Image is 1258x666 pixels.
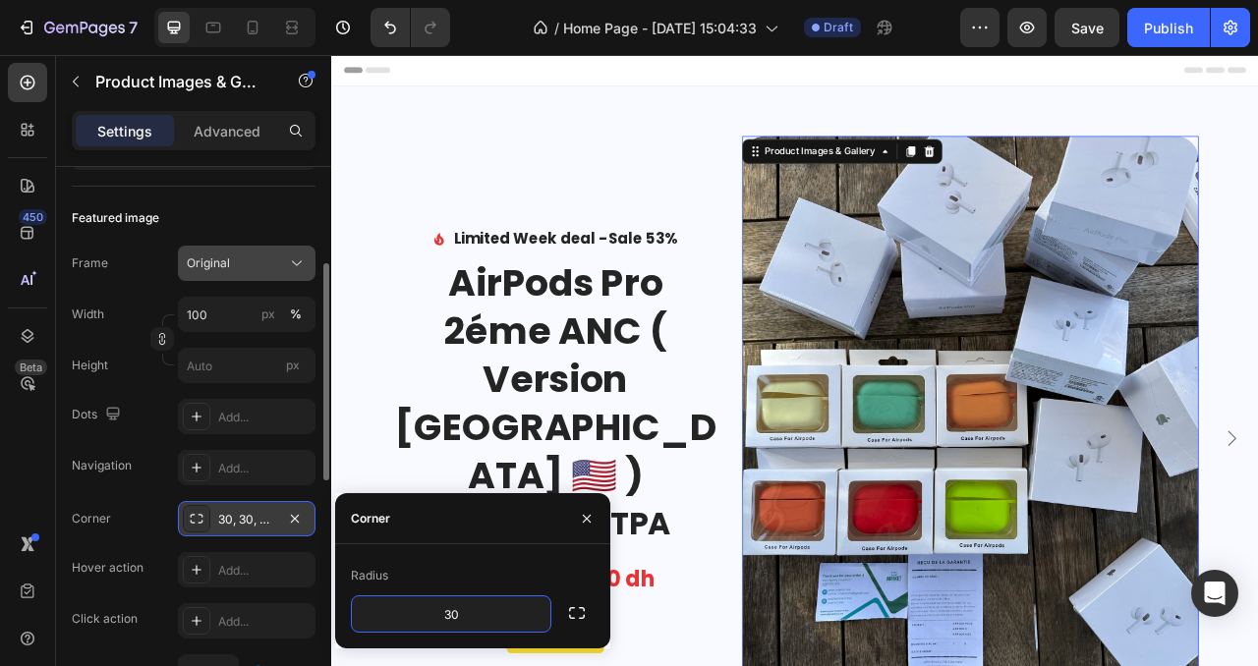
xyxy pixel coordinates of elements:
button: Original [178,246,315,281]
button: px [284,303,308,326]
span: Draft [824,19,853,36]
label: Frame [72,254,108,272]
div: Hover action [72,559,143,577]
p: Product Images & Gallery [95,70,262,93]
h1: AirPods Pro 2éme ANC ( Version [GEOGRAPHIC_DATA] 🇺🇸 ) [77,258,492,569]
button: Carousel Next Arrow [1130,472,1162,504]
button: % [257,303,280,326]
div: Add... [218,460,311,477]
iframe: Design area [331,55,1258,666]
div: Corner [72,510,111,527]
div: Publish [1144,18,1193,38]
button: Publish [1127,8,1210,47]
div: Add... [218,562,311,580]
span: px [286,358,300,372]
pre: Sale 53% [352,222,440,247]
button: 7 [8,8,146,47]
div: Add... [218,613,311,631]
div: Click action [72,610,138,628]
p: 55NANO75TPA [79,571,490,622]
div: Featured image [72,209,159,227]
div: Corner [351,510,390,527]
label: Width [72,305,104,323]
div: Navigation [72,457,132,474]
span: Home Page - [DATE] 15:04:33 [563,18,757,38]
span: / [554,18,559,38]
p: Advanced [194,121,260,141]
div: Radius [351,567,388,584]
button: Save [1055,8,1119,47]
div: 30, 30, 30, 30 [218,511,275,528]
span: Original [187,254,230,272]
div: Beta [15,360,47,375]
div: 450 [19,209,47,225]
div: Product Images & Gallery [546,114,696,132]
input: Auto [352,596,550,632]
label: Height [72,357,108,374]
div: px [261,305,275,323]
p: Settings [97,121,152,141]
input: px [178,348,315,383]
input: px% [178,297,315,332]
p: 7 [129,16,138,39]
div: Undo/Redo [371,8,450,47]
div: Open Intercom Messenger [1191,570,1238,617]
div: Add... [218,409,311,426]
div: Dots [72,402,125,428]
div: % [290,305,302,323]
span: Save [1071,20,1104,36]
